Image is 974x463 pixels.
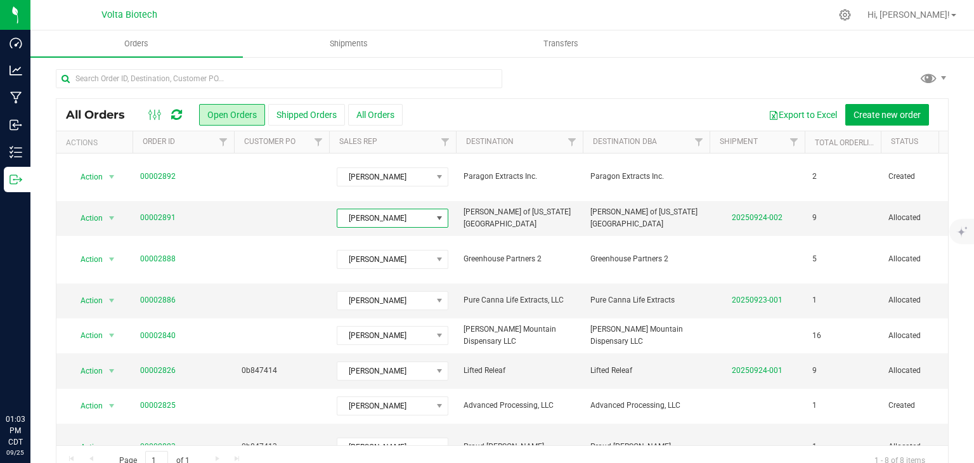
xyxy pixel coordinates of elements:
span: select [104,327,120,344]
span: Hi, [PERSON_NAME]! [867,10,950,20]
span: 9 [812,212,817,224]
span: Action [69,327,103,344]
a: 00002826 [140,365,176,377]
button: Create new order [845,104,929,126]
a: 00002823 [140,441,176,453]
span: 16 [812,330,821,342]
span: 1 [812,400,817,412]
span: Allocated [888,294,968,306]
a: Filter [784,131,805,153]
span: All Orders [66,108,138,122]
a: 00002886 [140,294,176,306]
a: Total Orderlines [815,138,883,147]
button: Open Orders [199,104,265,126]
a: Filter [308,131,329,153]
div: Manage settings [837,9,853,21]
span: select [104,168,120,186]
iframe: Resource center [13,362,51,400]
span: [PERSON_NAME] Mountain Dispensary LLC [464,323,575,348]
span: select [104,438,120,456]
a: Shipments [243,30,455,57]
span: [PERSON_NAME] [337,292,432,310]
span: Created [888,400,968,412]
span: Greenhouse Partners 2 [590,253,702,265]
span: Greenhouse Partners 2 [464,253,575,265]
a: Destination [466,137,514,146]
span: Orders [107,38,166,49]
span: select [104,292,120,310]
span: select [104,209,120,227]
a: Transfers [455,30,668,57]
span: [PERSON_NAME] of [US_STATE][GEOGRAPHIC_DATA] [590,206,702,230]
span: select [104,362,120,380]
span: Action [69,292,103,310]
a: Filter [562,131,583,153]
span: 2 [812,171,817,183]
span: Created [888,171,968,183]
a: 20250924-001 [732,366,782,375]
span: Allocated [888,441,968,453]
span: Action [69,209,103,227]
inline-svg: Analytics [10,64,22,77]
span: [PERSON_NAME] [337,209,432,227]
span: 0b847413 [242,441,321,453]
a: Filter [435,131,456,153]
span: Shipments [313,38,385,49]
inline-svg: Manufacturing [10,91,22,104]
button: All Orders [348,104,403,126]
button: Shipped Orders [268,104,345,126]
span: 1 [812,294,817,306]
span: Transfers [526,38,595,49]
span: Create new order [854,110,921,120]
a: Destination DBA [593,137,657,146]
span: Action [69,362,103,380]
span: [PERSON_NAME] [337,327,432,344]
span: Action [69,438,103,456]
span: Paragon Extracts Inc. [464,171,575,183]
span: [PERSON_NAME] [337,251,432,268]
span: Pure Canna Life Extracts [590,294,702,306]
span: [PERSON_NAME] Mountain Dispensary LLC [590,323,702,348]
a: Order ID [143,137,175,146]
span: Lifted Releaf [590,365,702,377]
span: select [104,397,120,415]
span: Proud [PERSON_NAME] [464,441,575,453]
a: 00002840 [140,330,176,342]
a: 00002892 [140,171,176,183]
span: [PERSON_NAME] [337,438,432,456]
a: 00002888 [140,253,176,265]
span: [PERSON_NAME] [337,168,432,186]
p: 01:03 PM CDT [6,414,25,448]
span: Allocated [888,365,968,377]
span: Allocated [888,212,968,224]
span: [PERSON_NAME] [337,362,432,380]
span: Lifted Releaf [464,365,575,377]
a: 00002891 [140,212,176,224]
span: [PERSON_NAME] of [US_STATE][GEOGRAPHIC_DATA] [464,206,575,230]
button: Export to Excel [760,104,845,126]
div: Actions [66,138,127,147]
inline-svg: Inventory [10,146,22,159]
a: Shipment [720,137,758,146]
span: 1 [812,441,817,453]
p: 09/25 [6,448,25,457]
a: 00002825 [140,400,176,412]
a: Orders [30,30,243,57]
span: Advanced Processing, LLC [590,400,702,412]
span: Paragon Extracts Inc. [590,171,702,183]
span: 0b847414 [242,365,321,377]
a: Sales Rep [339,137,377,146]
a: Filter [213,131,234,153]
span: Action [69,397,103,415]
span: select [104,251,120,268]
span: 9 [812,365,817,377]
span: Advanced Processing, LLC [464,400,575,412]
a: Filter [689,131,710,153]
inline-svg: Inbound [10,119,22,131]
a: Customer PO [244,137,295,146]
inline-svg: Dashboard [10,37,22,49]
a: Status [891,137,918,146]
span: 5 [812,253,817,265]
span: Action [69,251,103,268]
input: Search Order ID, Destination, Customer PO... [56,69,502,88]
